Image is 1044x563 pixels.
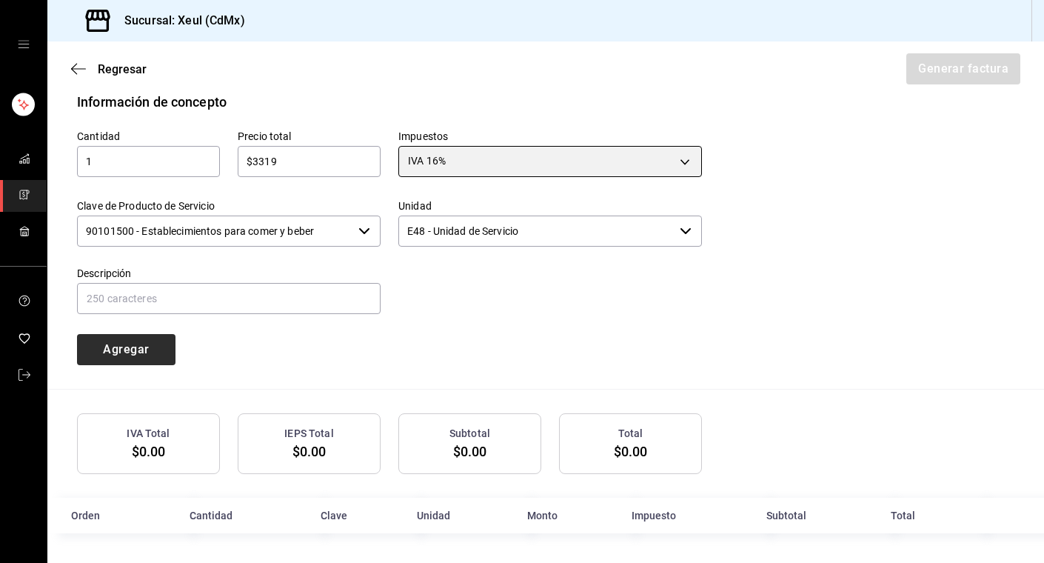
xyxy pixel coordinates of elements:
label: Cantidad [77,130,220,141]
th: Cantidad [181,498,312,533]
span: Regresar [98,62,147,76]
th: Total [882,498,973,533]
span: $0.00 [132,444,166,459]
label: Clave de Producto de Servicio [77,200,381,210]
h3: IEPS Total [284,426,333,442]
h3: IVA Total [127,426,170,442]
span: $0.00 [292,444,327,459]
th: Impuesto [623,498,757,533]
th: Clave [312,498,408,533]
div: Información de concepto [77,92,227,112]
label: Precio total [238,130,381,141]
span: $0.00 [453,444,487,459]
button: Agregar [77,334,175,365]
button: open drawer [18,39,30,50]
h3: Sucursal: Xeul (CdMx) [113,12,245,30]
h3: Subtotal [449,426,490,442]
span: IVA 16% [408,153,446,168]
button: Regresar [71,62,147,76]
input: Elige una opción [398,216,674,247]
span: $0.00 [614,444,648,459]
th: Unidad [408,498,518,533]
th: Subtotal [757,498,883,533]
label: Unidad [398,200,702,210]
th: Orden [47,498,181,533]
input: $0.00 [238,153,381,170]
input: 250 caracteres [77,283,381,314]
th: Monto [518,498,623,533]
label: Impuestos [398,130,702,141]
h3: Total [618,426,643,442]
input: Elige una opción [77,216,352,247]
label: Descripción [77,267,381,278]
